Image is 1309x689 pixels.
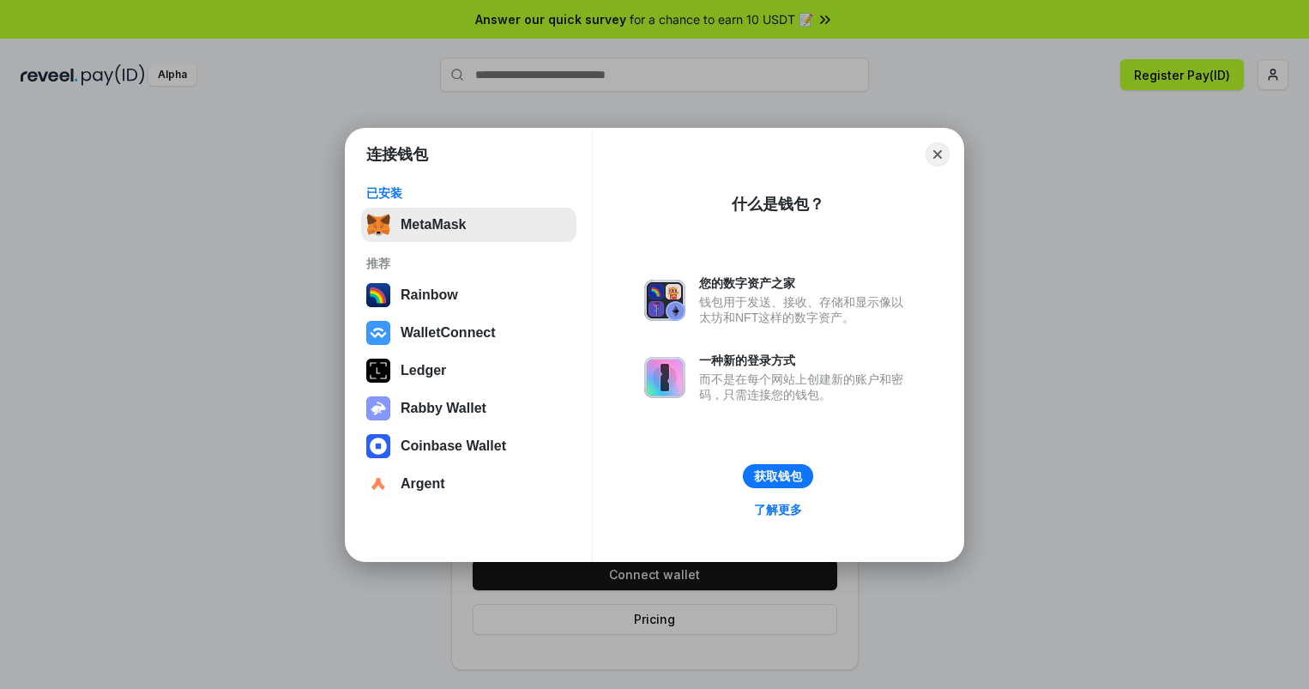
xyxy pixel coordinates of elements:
button: MetaMask [361,208,576,242]
button: Coinbase Wallet [361,429,576,463]
img: svg+xml,%3Csvg%20xmlns%3D%22http%3A%2F%2Fwww.w3.org%2F2000%2Fsvg%22%20fill%3D%22none%22%20viewBox... [366,396,390,420]
div: MetaMask [401,217,466,233]
div: Coinbase Wallet [401,438,506,454]
div: Rabby Wallet [401,401,486,416]
button: 获取钱包 [743,464,813,488]
img: svg+xml,%3Csvg%20width%3D%2228%22%20height%3D%2228%22%20viewBox%3D%220%200%2028%2028%22%20fill%3D... [366,434,390,458]
button: Rabby Wallet [361,391,576,426]
button: Rainbow [361,278,576,312]
div: 推荐 [366,256,571,271]
div: 获取钱包 [754,468,802,484]
button: Ledger [361,354,576,388]
img: svg+xml,%3Csvg%20xmlns%3D%22http%3A%2F%2Fwww.w3.org%2F2000%2Fsvg%22%20width%3D%2228%22%20height%3... [366,359,390,383]
div: WalletConnect [401,325,496,341]
div: 而不是在每个网站上创建新的账户和密码，只需连接您的钱包。 [699,372,912,402]
button: Close [926,142,950,166]
div: 了解更多 [754,502,802,517]
div: 什么是钱包？ [732,194,824,215]
img: svg+xml,%3Csvg%20width%3D%22120%22%20height%3D%22120%22%20viewBox%3D%220%200%20120%20120%22%20fil... [366,283,390,307]
img: svg+xml,%3Csvg%20fill%3D%22none%22%20height%3D%2233%22%20viewBox%3D%220%200%2035%2033%22%20width%... [366,213,390,237]
img: svg+xml,%3Csvg%20width%3D%2228%22%20height%3D%2228%22%20viewBox%3D%220%200%2028%2028%22%20fill%3D... [366,321,390,345]
img: svg+xml,%3Csvg%20xmlns%3D%22http%3A%2F%2Fwww.w3.org%2F2000%2Fsvg%22%20fill%3D%22none%22%20viewBox... [644,280,685,321]
h1: 连接钱包 [366,144,428,165]
a: 了解更多 [744,499,812,521]
div: 钱包用于发送、接收、存储和显示像以太坊和NFT这样的数字资产。 [699,294,912,325]
button: Argent [361,467,576,501]
div: 您的数字资产之家 [699,275,912,291]
div: Ledger [401,363,446,378]
div: Rainbow [401,287,458,303]
div: Argent [401,476,445,492]
button: WalletConnect [361,316,576,350]
div: 一种新的登录方式 [699,353,912,368]
div: 已安装 [366,185,571,201]
img: svg+xml,%3Csvg%20width%3D%2228%22%20height%3D%2228%22%20viewBox%3D%220%200%2028%2028%22%20fill%3D... [366,472,390,496]
img: svg+xml,%3Csvg%20xmlns%3D%22http%3A%2F%2Fwww.w3.org%2F2000%2Fsvg%22%20fill%3D%22none%22%20viewBox... [644,357,685,398]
